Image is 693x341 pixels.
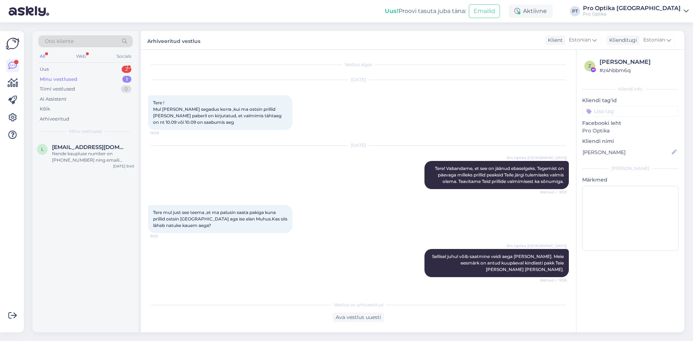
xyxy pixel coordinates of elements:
p: Pro Optika [582,127,679,135]
button: Emailid [469,4,500,18]
span: Pro Optika [GEOGRAPHIC_DATA] [507,243,567,249]
input: Lisa nimi [583,148,670,156]
div: [PERSON_NAME] [600,58,676,66]
span: Otsi kliente [45,38,74,45]
div: Arhiveeritud [40,115,69,123]
span: ligadler@gmail.com [52,144,127,150]
a: Pro Optika [GEOGRAPHIC_DATA]Pro Optika [583,5,689,17]
div: Minu vestlused [40,76,77,83]
div: Pro Optika [583,11,681,17]
span: Minu vestlused [69,128,102,135]
div: Kliendi info [582,86,679,92]
div: Proovi tasuta juba täna: [385,7,466,16]
div: All [38,52,47,61]
div: [DATE] [148,76,569,83]
div: Ava vestlus uuesti [333,312,384,322]
span: Estonian [569,36,591,44]
div: Klienditugi [606,36,637,44]
span: Nähtud ✓ 9:06 [540,277,567,283]
div: 1 [122,76,131,83]
div: Aktiivne [509,5,553,18]
span: 19:29 [150,130,177,136]
div: Pro Optika [GEOGRAPHIC_DATA] [583,5,681,11]
div: 0 [121,86,131,93]
label: Arhiveeritud vestlus [147,35,200,45]
div: AI Assistent [40,96,66,103]
div: PT [570,6,580,16]
span: Sellisel juhul võib saatmine veidi aega [PERSON_NAME]. Meie eesmärk on antud kuupäeval kindlasti ... [432,254,565,272]
input: Lisa tag [582,106,679,117]
div: Kõik [40,105,50,113]
span: Pro Optika [GEOGRAPHIC_DATA] [507,155,567,161]
span: Tere ! Mul [PERSON_NAME] segadus korra ,kui ma ostsin prillid [PERSON_NAME] paberil on kirjutatud... [153,100,283,125]
span: Tere mul just see teema ,et ma palusin saata pakiga kuna prillid ostsin [GEOGRAPHIC_DATA] aga ise... [153,210,289,228]
span: Tere! Vabandame, et see on jäänud ebaselgeks. Tegemist on päevaga milleks prillid peaksid Teile j... [435,166,565,184]
div: Klient [545,36,563,44]
div: 2 [122,66,131,73]
div: Nende kaupluse number on [PHONE_NUMBER] ning emaili aadress [EMAIL_ADDRESS][DOMAIN_NAME] [52,150,134,163]
img: Askly Logo [6,37,19,51]
p: Kliendi nimi [582,137,679,145]
p: Kliendi tag'id [582,97,679,104]
div: Vestlus algas [148,61,569,68]
div: Web [75,52,87,61]
span: l [41,147,44,152]
div: Uus [40,66,49,73]
div: # z4hbbm6q [600,66,676,74]
span: Nähtud ✓ 9:03 [540,189,567,195]
span: Vestlus on arhiveeritud [334,302,383,308]
span: 9:05 [150,233,177,239]
p: Facebooki leht [582,119,679,127]
div: [DATE] 9:40 [113,163,134,169]
span: z [588,63,591,69]
span: Estonian [643,36,665,44]
div: [DATE] [148,142,569,149]
div: Tiimi vestlused [40,86,75,93]
div: [PERSON_NAME] [582,165,679,172]
div: Socials [115,52,133,61]
p: Märkmed [582,176,679,184]
b: Uus! [385,8,398,14]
